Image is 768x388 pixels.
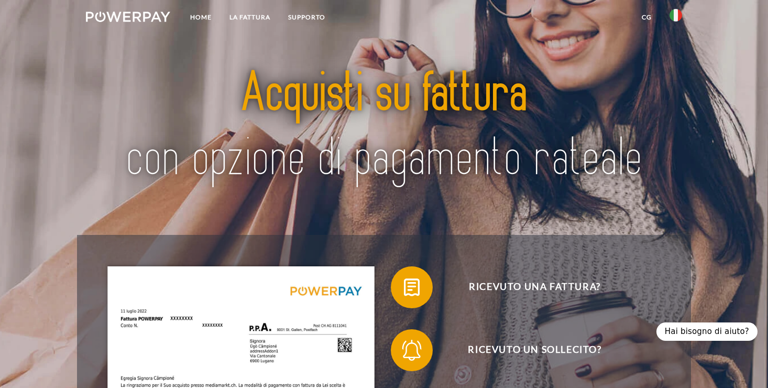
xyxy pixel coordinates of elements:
span: Ricevuto un sollecito? [407,329,663,371]
button: Ricevuto una fattura? [391,266,663,308]
button: Ricevuto un sollecito? [391,329,663,371]
div: Hai bisogno di aiuto? [656,322,758,341]
img: it [670,9,682,21]
img: qb_bill.svg [399,274,425,300]
span: Ricevuto una fattura? [407,266,663,308]
img: title-powerpay_it.svg [115,39,653,214]
a: CG [633,8,661,27]
img: qb_bell.svg [399,337,425,363]
img: logo-powerpay-white.svg [86,12,170,22]
a: Home [181,8,221,27]
a: Supporto [279,8,334,27]
a: LA FATTURA [221,8,279,27]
